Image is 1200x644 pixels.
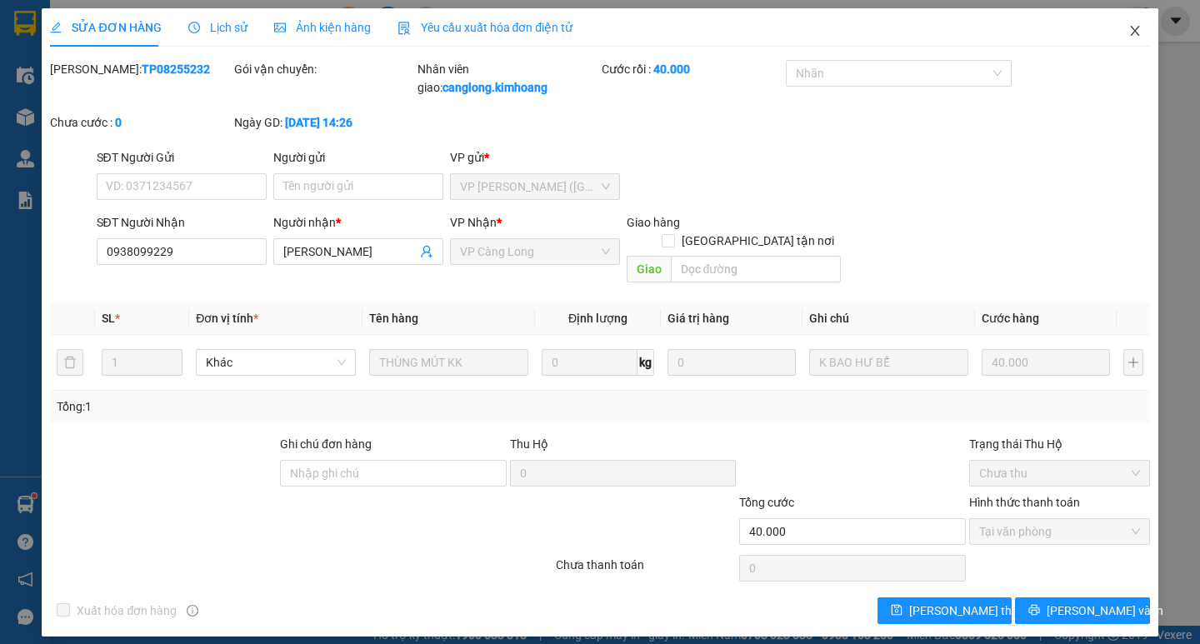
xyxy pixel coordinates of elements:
[273,148,443,167] div: Người gửi
[57,349,83,376] button: delete
[891,604,902,617] span: save
[510,437,548,451] span: Thu Hộ
[802,302,975,335] th: Ghi chú
[70,602,183,620] span: Xuất hóa đơn hàng
[417,60,598,97] div: Nhân viên giao:
[627,216,680,229] span: Giao hàng
[450,148,620,167] div: VP gửi
[653,62,690,76] b: 40.000
[234,60,415,78] div: Gói vận chuyển:
[1015,597,1149,624] button: printer[PERSON_NAME] và In
[97,213,267,232] div: SĐT Người Nhận
[667,312,729,325] span: Giá trị hàng
[877,597,1012,624] button: save[PERSON_NAME] thay đổi
[909,602,1042,620] span: [PERSON_NAME] thay đổi
[809,349,968,376] input: Ghi Chú
[442,81,547,94] b: canglong.kimhoang
[1112,8,1158,55] button: Close
[188,22,200,33] span: clock-circle
[285,116,352,129] b: [DATE] 14:26
[50,22,62,33] span: edit
[450,216,497,229] span: VP Nhận
[1028,604,1040,617] span: printer
[1047,602,1163,620] span: [PERSON_NAME] và In
[982,349,1110,376] input: 0
[196,312,258,325] span: Đơn vị tính
[602,60,782,78] div: Cước rồi :
[969,496,1080,509] label: Hình thức thanh toán
[206,350,345,375] span: Khác
[274,22,286,33] span: picture
[280,460,507,487] input: Ghi chú đơn hàng
[188,21,247,34] span: Lịch sử
[627,256,671,282] span: Giao
[280,437,372,451] label: Ghi chú đơn hàng
[50,113,231,132] div: Chưa cước :
[554,556,738,585] div: Chưa thanh toán
[671,256,841,282] input: Dọc đường
[637,349,654,376] span: kg
[420,245,433,258] span: user-add
[460,174,610,199] span: VP Trần Phú (Hàng)
[50,60,231,78] div: [PERSON_NAME]:
[460,239,610,264] span: VP Càng Long
[982,312,1039,325] span: Cước hàng
[675,232,841,250] span: [GEOGRAPHIC_DATA] tận nơi
[187,605,198,617] span: info-circle
[50,21,161,34] span: SỬA ĐƠN HÀNG
[739,496,794,509] span: Tổng cước
[397,21,573,34] span: Yêu cầu xuất hóa đơn điện tử
[397,22,411,35] img: icon
[979,519,1140,544] span: Tại văn phòng
[142,62,210,76] b: TP08255232
[274,21,371,34] span: Ảnh kiện hàng
[234,113,415,132] div: Ngày GD:
[102,312,115,325] span: SL
[97,148,267,167] div: SĐT Người Gửi
[1128,24,1142,37] span: close
[667,349,796,376] input: 0
[969,435,1150,453] div: Trạng thái Thu Hộ
[369,312,418,325] span: Tên hàng
[1123,349,1143,376] button: plus
[568,312,627,325] span: Định lượng
[369,349,528,376] input: VD: Bàn, Ghế
[273,213,443,232] div: Người nhận
[115,116,122,129] b: 0
[57,397,464,416] div: Tổng: 1
[979,461,1140,486] span: Chưa thu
